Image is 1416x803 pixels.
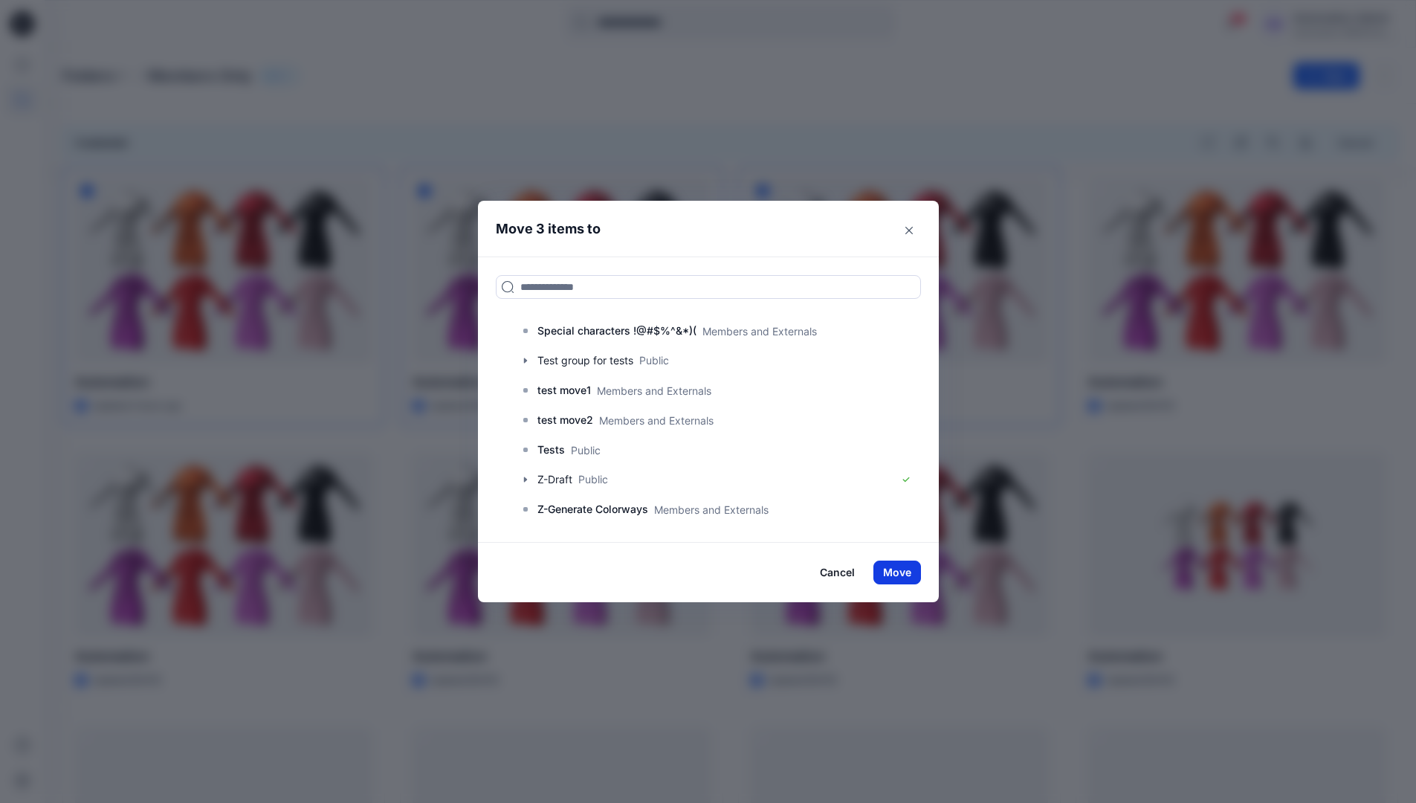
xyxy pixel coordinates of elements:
[537,441,565,459] p: Tests
[537,411,593,429] p: test move2
[537,381,591,399] p: test move1
[537,500,648,518] p: Z-Generate Colorways
[873,561,921,584] button: Move
[478,201,916,257] header: Move 3 items to
[702,323,817,339] p: Members and Externals
[597,383,711,399] p: Members and Externals
[537,322,696,340] p: Special characters !@#$%^&*)(
[810,561,864,584] button: Cancel
[897,219,921,242] button: Close
[599,413,714,428] p: Members and Externals
[571,442,601,458] p: Public
[654,502,769,517] p: Members and Externals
